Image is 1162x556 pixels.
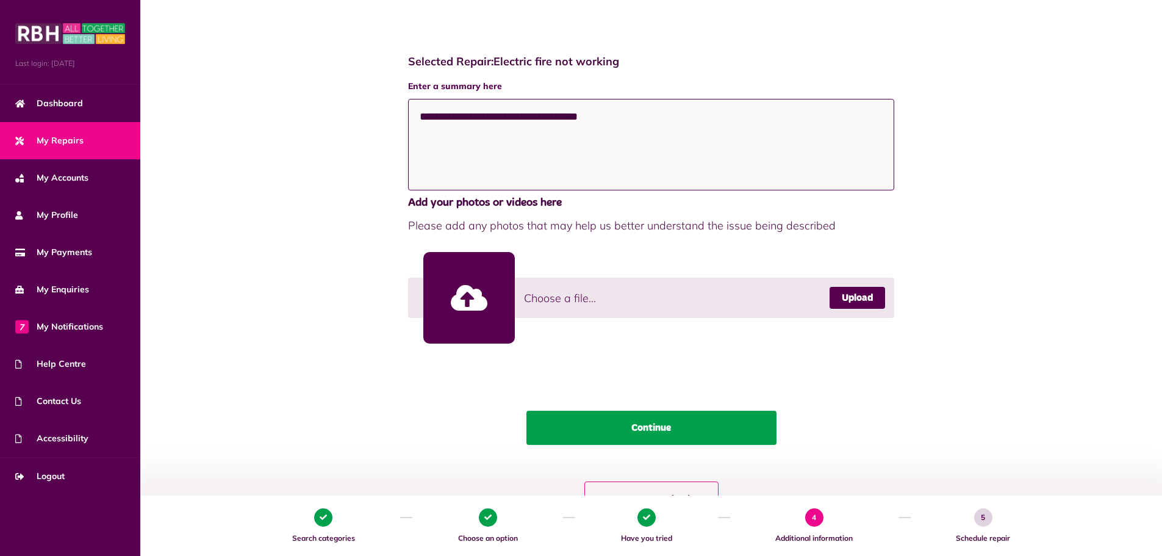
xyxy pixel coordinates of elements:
[15,134,84,147] span: My Repairs
[408,195,895,211] span: Add your photos or videos here
[15,246,92,259] span: My Payments
[830,287,885,309] a: Upload
[584,482,719,517] button: Not sure? Go back
[479,508,497,527] span: 2
[15,283,89,296] span: My Enquiries
[15,432,88,445] span: Accessibility
[736,533,892,544] span: Additional information
[581,533,711,544] span: Have you tried
[15,320,103,333] span: My Notifications
[15,470,65,483] span: Logout
[253,533,394,544] span: Search categories
[15,320,29,333] span: 7
[637,508,656,527] span: 3
[526,411,776,445] button: Continue
[314,508,332,527] span: 1
[15,358,86,370] span: Help Centre
[15,171,88,184] span: My Accounts
[524,290,596,306] span: Choose a file...
[974,508,992,527] span: 5
[408,217,895,234] span: Please add any photos that may help us better understand the issue being described
[15,209,78,222] span: My Profile
[15,21,125,46] img: MyRBH
[408,80,895,93] label: Enter a summary here
[917,533,1050,544] span: Schedule repair
[15,58,125,69] span: Last login: [DATE]
[408,55,895,68] h4: Selected Repair: Electric fire not working
[805,508,823,527] span: 4
[418,533,557,544] span: Choose an option
[15,395,81,408] span: Contact Us
[15,97,83,110] span: Dashboard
